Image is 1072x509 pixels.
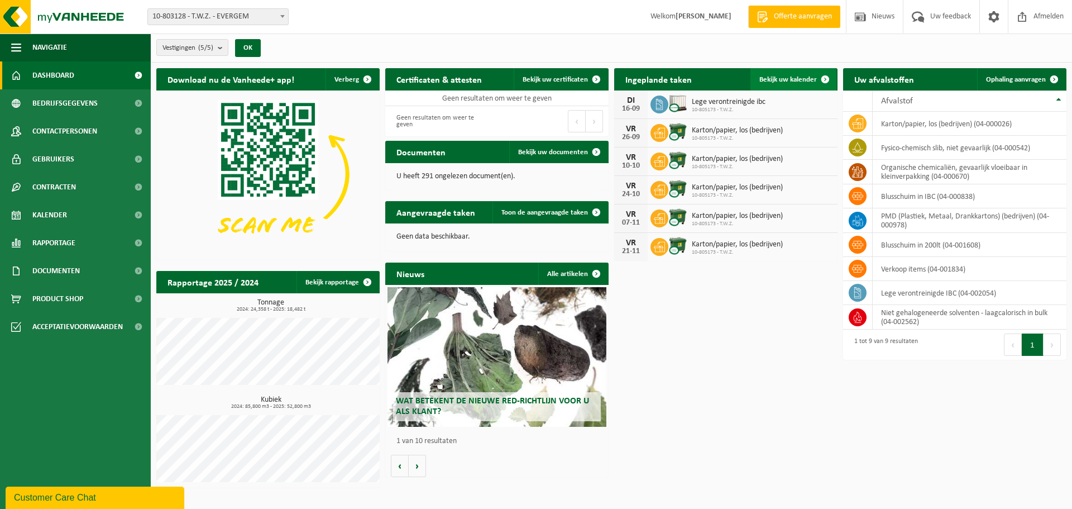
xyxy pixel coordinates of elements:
[32,89,98,117] span: Bedrijfsgegevens
[391,455,409,477] button: Vorige
[668,94,687,113] img: PB-IC-CU
[977,68,1065,91] a: Ophaling aanvragen
[162,396,380,410] h3: Kubiek
[32,257,80,285] span: Documenten
[32,229,75,257] span: Rapportage
[501,209,588,216] span: Toon de aangevraagde taken
[518,149,588,156] span: Bekijk uw documenten
[692,240,783,249] span: Karton/papier, los (bedrijven)
[748,6,840,28] a: Offerte aanvragen
[676,12,731,21] strong: [PERSON_NAME]
[156,91,380,258] img: Download de VHEPlus App
[162,404,380,410] span: 2024: 85,800 m3 - 2025: 52,800 m3
[156,271,270,293] h2: Rapportage 2025 / 2024
[6,484,186,509] iframe: chat widget
[692,183,783,192] span: Karton/papier, los (bedrijven)
[692,155,783,164] span: Karton/papier, los (bedrijven)
[620,191,642,198] div: 24-10
[873,233,1066,257] td: blusschuim in 200lt (04-001608)
[620,153,642,162] div: VR
[692,212,783,221] span: Karton/papier, los (bedrijven)
[326,68,379,91] button: Verberg
[620,210,642,219] div: VR
[156,39,228,56] button: Vestigingen(5/5)
[873,281,1066,305] td: Lege verontreinigde IBC (04-002054)
[668,179,687,198] img: WB-1100-CU
[396,397,589,416] span: Wat betekent de nieuwe RED-richtlijn voor u als klant?
[147,8,289,25] span: 10-803128 - T.W.Z. - EVERGEM
[692,192,783,199] span: 10-805173 - T.W.Z.
[692,107,765,113] span: 10-805173 - T.W.Z.
[492,201,607,223] a: Toon de aangevraagde taken
[668,208,687,227] img: WB-1100-CU
[538,263,607,285] a: Alle artikelen
[620,219,642,227] div: 07-11
[32,145,74,173] span: Gebruikers
[620,125,642,134] div: VR
[692,221,783,227] span: 10-805173 - T.W.Z.
[692,135,783,142] span: 10-805173 - T.W.Z.
[620,96,642,105] div: DI
[409,455,426,477] button: Volgende
[620,248,642,255] div: 21-11
[509,141,607,163] a: Bekijk uw documenten
[396,173,597,180] p: U heeft 291 ongelezen document(en).
[873,208,1066,233] td: PMD (Plastiek, Metaal, Drankkartons) (bedrijven) (04-000978)
[396,437,603,445] p: 1 van 10 resultaten
[235,39,261,57] button: OK
[523,76,588,83] span: Bekijk uw certificaten
[750,68,836,91] a: Bekijk uw kalender
[396,233,597,241] p: Geen data beschikbaar.
[385,91,609,106] td: Geen resultaten om weer te geven
[162,299,380,312] h3: Tonnage
[334,76,359,83] span: Verberg
[692,126,783,135] span: Karton/papier, los (bedrijven)
[385,141,457,163] h2: Documenten
[620,105,642,113] div: 16-09
[873,160,1066,184] td: organische chemicaliën, gevaarlijk vloeibaar in kleinverpakking (04-000670)
[32,285,83,313] span: Product Shop
[849,332,918,357] div: 1 tot 9 van 9 resultaten
[514,68,607,91] a: Bekijk uw certificaten
[873,305,1066,330] td: niet gehalogeneerde solventen - laagcalorisch in bulk (04-002562)
[759,76,817,83] span: Bekijk uw kalender
[296,271,379,293] a: Bekijk rapportage
[692,98,765,107] span: Lege verontreinigde ibc
[692,249,783,256] span: 10-805173 - T.W.Z.
[771,11,835,22] span: Offerte aanvragen
[32,313,123,341] span: Acceptatievoorwaarden
[32,61,74,89] span: Dashboard
[843,68,925,90] h2: Uw afvalstoffen
[162,40,213,56] span: Vestigingen
[156,68,305,90] h2: Download nu de Vanheede+ app!
[873,112,1066,136] td: karton/papier, los (bedrijven) (04-000026)
[385,201,486,223] h2: Aangevraagde taken
[391,109,491,134] div: Geen resultaten om weer te geven
[1004,334,1022,356] button: Previous
[620,134,642,141] div: 26-09
[586,110,603,132] button: Next
[1044,334,1061,356] button: Next
[614,68,703,90] h2: Ingeplande taken
[873,184,1066,208] td: blusschuim in IBC (04-000838)
[32,173,76,201] span: Contracten
[162,307,380,312] span: 2024: 24,358 t - 2025: 18,482 t
[668,151,687,170] img: WB-1100-CU
[620,239,642,248] div: VR
[387,287,606,427] a: Wat betekent de nieuwe RED-richtlijn voor u als klant?
[1022,334,1044,356] button: 1
[568,110,586,132] button: Previous
[668,236,687,255] img: WB-1100-CU
[198,44,213,51] count: (5/5)
[32,34,67,61] span: Navigatie
[32,201,67,229] span: Kalender
[873,136,1066,160] td: fysico-chemisch slib, niet gevaarlijk (04-000542)
[385,263,435,284] h2: Nieuws
[620,182,642,191] div: VR
[873,257,1066,281] td: verkoop items (04-001834)
[620,162,642,170] div: 10-10
[986,76,1046,83] span: Ophaling aanvragen
[385,68,493,90] h2: Certificaten & attesten
[881,97,913,106] span: Afvalstof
